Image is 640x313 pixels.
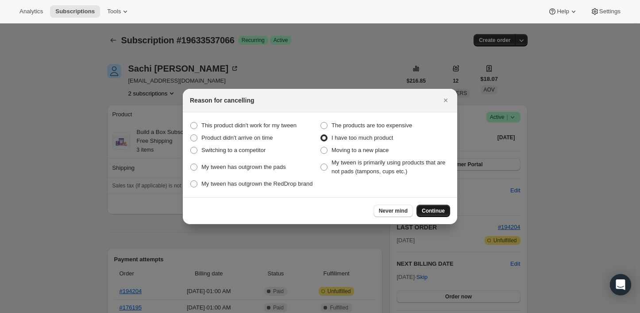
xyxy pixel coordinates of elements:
span: Moving to a new place [332,147,389,153]
span: Never mind [379,207,408,214]
button: Analytics [14,5,48,18]
span: Help [557,8,569,15]
span: My tween is primarily using products that are not pads (tampons, cups etc.) [332,159,445,175]
button: Help [543,5,583,18]
button: Never mind [374,205,413,217]
span: I have too much product [332,134,393,141]
span: Subscriptions [55,8,95,15]
button: Settings [585,5,626,18]
button: Tools [102,5,135,18]
span: Continue [422,207,445,214]
span: Tools [107,8,121,15]
span: My tween has outgrown the RedDrop brand [201,180,312,187]
button: Close [440,94,452,107]
button: Continue [416,205,450,217]
span: Product didn't arrive on time [201,134,273,141]
span: My tween has outgrown the pads [201,164,286,170]
button: Subscriptions [50,5,100,18]
span: The products are too expensive [332,122,412,129]
span: This product didn't work for my tween [201,122,297,129]
span: Switching to a competitor [201,147,266,153]
span: Analytics [19,8,43,15]
span: Settings [599,8,621,15]
div: Open Intercom Messenger [610,274,631,295]
h2: Reason for cancelling [190,96,254,105]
